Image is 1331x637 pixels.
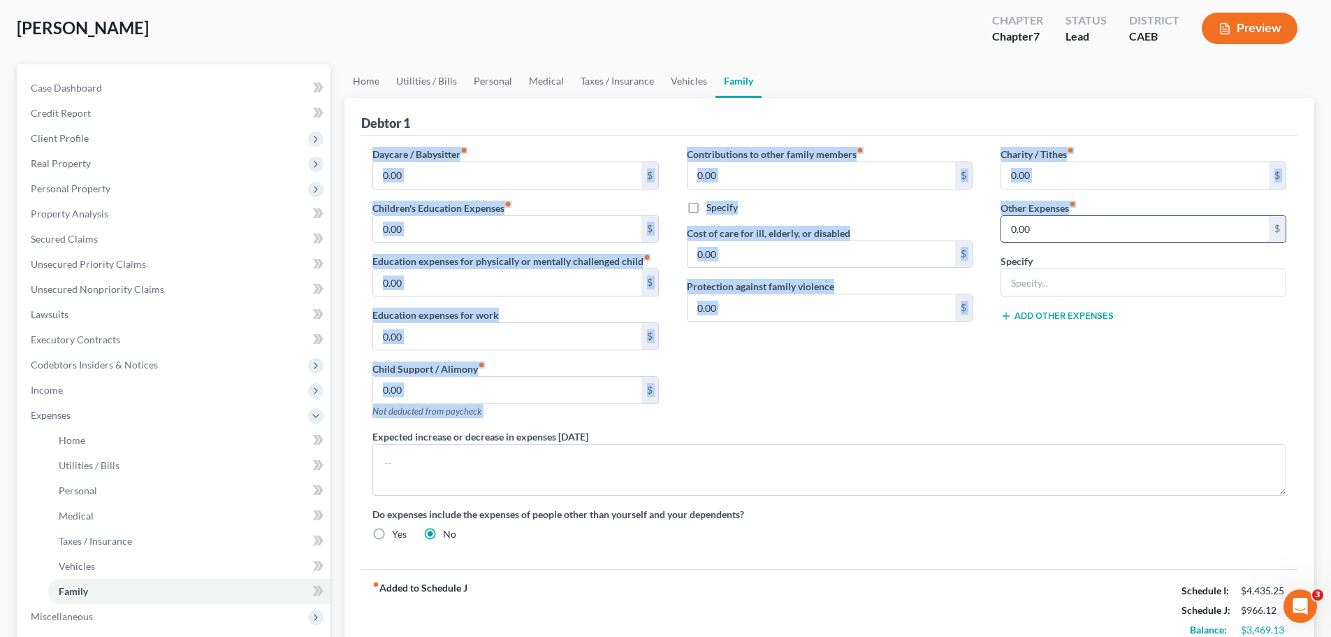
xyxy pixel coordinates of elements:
label: Yes [392,527,407,541]
a: Vehicles [662,64,715,98]
input: -- [373,216,641,243]
a: Credit Report [20,101,330,126]
label: No [443,527,456,541]
label: Expected increase or decrease in expenses [DATE] [372,429,588,444]
span: Personal [59,485,97,496]
input: -- [373,323,641,350]
a: Case Dashboard [20,76,330,101]
span: Secured Claims [31,233,98,245]
div: $ [955,294,972,321]
span: Utilities / Bills [59,459,119,471]
label: Education expenses for work [372,308,499,322]
button: Add Other Expenses [1001,310,1114,322]
label: Charity / Tithes [1001,147,1074,162]
div: Chapter [992,13,1043,29]
a: Taxes / Insurance [48,529,330,554]
i: fiber_manual_record [857,147,864,154]
span: Case Dashboard [31,82,102,94]
label: Child Support / Alimony [372,362,485,376]
i: fiber_manual_record [1067,147,1074,154]
a: Family [715,64,762,98]
label: Cost of care for ill, elderly, or disabled [687,226,850,241]
div: $ [1269,162,1286,189]
label: Daycare / Babysitter [372,147,467,162]
a: Medical [521,64,572,98]
span: Personal Property [31,182,110,194]
div: Lead [1065,29,1107,45]
a: Home [48,428,330,453]
div: $3,469.13 [1241,623,1286,637]
div: Debtor 1 [361,115,410,131]
span: 7 [1033,29,1040,43]
a: Unsecured Nonpriority Claims [20,277,330,302]
input: -- [688,241,955,268]
span: Family [59,585,88,597]
span: Property Analysis [31,208,108,220]
a: Secured Claims [20,227,330,252]
i: fiber_manual_record [643,254,650,261]
a: Utilities / Bills [388,64,465,98]
a: Utilities / Bills [48,453,330,478]
input: -- [373,162,641,189]
div: $ [641,216,658,243]
span: [PERSON_NAME] [17,17,149,38]
i: fiber_manual_record [504,201,511,208]
span: Medical [59,510,94,522]
label: Specify [706,201,738,215]
label: Education expenses for physically or mentally challenged child [372,254,650,269]
a: Vehicles [48,554,330,579]
i: fiber_manual_record [478,362,485,368]
div: $ [641,377,658,403]
input: -- [688,294,955,321]
div: Status [1065,13,1107,29]
span: Taxes / Insurance [59,535,132,547]
span: Unsecured Nonpriority Claims [31,283,164,295]
div: CAEB [1129,29,1179,45]
span: Home [59,434,85,446]
div: $ [955,241,972,268]
strong: Schedule J: [1181,604,1230,616]
button: Preview [1202,13,1297,44]
label: Contributions to other family members [687,147,864,162]
label: Protection against family violence [687,279,834,294]
input: -- [373,377,641,403]
div: Chapter [992,29,1043,45]
input: Specify... [1001,269,1286,296]
div: $ [641,162,658,189]
strong: Schedule I: [1181,585,1229,596]
span: Unsecured Priority Claims [31,258,146,270]
span: Miscellaneous [31,610,93,622]
div: $ [1269,216,1286,243]
div: $ [641,269,658,296]
input: -- [1001,162,1269,189]
a: Personal [465,64,521,98]
div: $ [955,162,972,189]
a: Home [344,64,388,98]
div: District [1129,13,1179,29]
i: fiber_manual_record [460,147,467,154]
i: fiber_manual_record [1069,201,1076,208]
div: $ [641,323,658,350]
a: Property Analysis [20,201,330,227]
a: Family [48,579,330,604]
label: Other Expenses [1001,201,1076,215]
a: Executory Contracts [20,327,330,352]
span: Executory Contracts [31,334,120,345]
label: Do expenses include the expenses of people other than yourself and your dependents? [372,507,1286,522]
a: Personal [48,478,330,503]
span: Expenses [31,409,71,421]
label: Children's Education Expenses [372,201,511,215]
span: Vehicles [59,560,95,572]
span: Not deducted from paycheck [372,406,481,417]
i: fiber_manual_record [372,581,379,588]
a: Unsecured Priority Claims [20,252,330,277]
span: Lawsuits [31,308,68,320]
input: -- [1001,216,1269,243]
a: Taxes / Insurance [572,64,662,98]
span: Client Profile [31,132,89,144]
strong: Balance: [1190,624,1227,636]
input: -- [373,269,641,296]
span: Real Property [31,157,91,169]
span: Credit Report [31,107,91,119]
span: Codebtors Insiders & Notices [31,359,158,371]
